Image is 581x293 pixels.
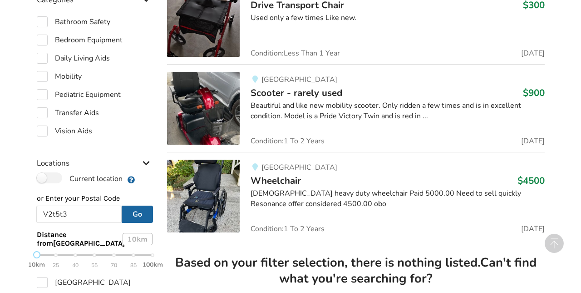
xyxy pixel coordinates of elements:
label: Vision Aids [37,126,92,136]
div: 10 km [123,233,153,245]
label: Current location [37,172,123,184]
span: Condition: 1 To 2 Years [251,225,325,232]
label: Pediatric Equipment [37,89,121,100]
button: Go [122,206,153,223]
h3: $900 [523,87,545,99]
label: Daily Living Aids [37,53,110,64]
p: or Enter your Postal Code [37,193,153,204]
a: mobility-wheelchair[GEOGRAPHIC_DATA]Wheelchair$4500[DEMOGRAPHIC_DATA] heavy duty wheelchair Paid ... [167,152,544,240]
label: Transfer Aids [37,107,99,118]
label: Bathroom Safety [37,16,110,27]
div: Beautiful and like new mobility scooter. Only ridden a few times and is in excellent condition. M... [251,101,544,121]
strong: 10km [28,261,45,268]
h3: $4500 [517,175,545,187]
span: 40 [72,260,79,271]
span: 70 [111,260,117,271]
div: Locations [37,140,153,172]
a: mobility-scooter - rarely used[GEOGRAPHIC_DATA]Scooter - rarely used$900Beautiful and like new mo... [167,64,544,152]
span: [DATE] [521,225,545,232]
img: mobility-wheelchair [167,160,240,232]
label: Bedroom Equipment [37,35,123,45]
span: [DATE] [521,137,545,145]
span: 85 [130,260,137,271]
span: Condition: Less Than 1 Year [251,50,340,57]
img: mobility-scooter - rarely used [167,72,240,145]
span: Wheelchair [251,174,301,187]
span: Distance from [GEOGRAPHIC_DATA] [37,230,125,248]
span: 25 [53,260,59,271]
span: [GEOGRAPHIC_DATA] [261,162,337,172]
div: Used only a few times Like new. [251,13,544,23]
strong: 100km [143,261,163,268]
label: Mobility [37,71,82,82]
span: Condition: 1 To 2 Years [251,137,325,145]
span: [GEOGRAPHIC_DATA] [261,75,337,85]
label: [GEOGRAPHIC_DATA] [37,277,131,288]
input: Post Code [36,206,122,223]
h2: Based on your filter selection, there is nothing listed. Can't find what you're searching for? [174,255,537,287]
div: [DEMOGRAPHIC_DATA] heavy duty wheelchair Paid 5000.00 Need to sell quickly Resonance offer consid... [251,188,544,209]
span: 55 [91,260,98,271]
span: [DATE] [521,50,545,57]
span: Scooter - rarely used [251,86,342,99]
